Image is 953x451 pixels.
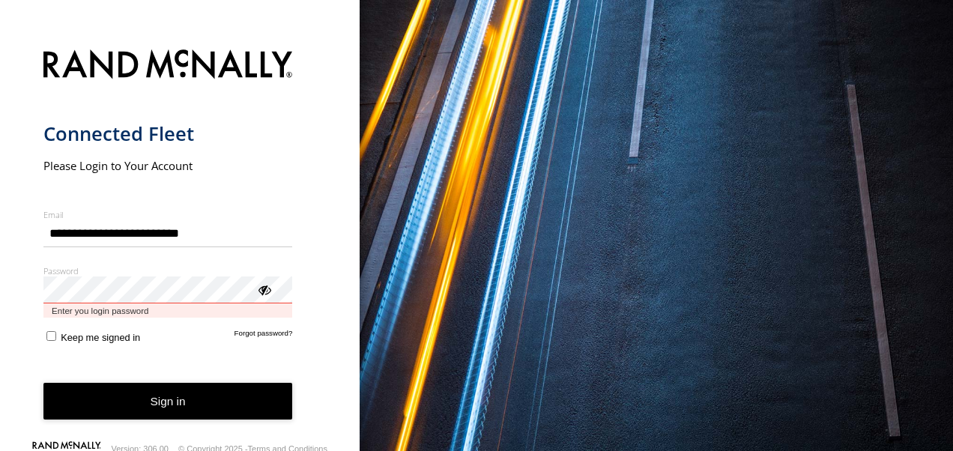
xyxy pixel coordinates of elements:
label: Password [43,265,293,276]
div: ViewPassword [256,282,271,297]
h2: Please Login to Your Account [43,158,293,173]
span: Keep me signed in [61,332,140,343]
label: Email [43,209,293,220]
input: Keep me signed in [46,331,56,341]
h1: Connected Fleet [43,121,293,146]
form: main [43,40,317,444]
a: Forgot password? [235,329,293,343]
span: Enter you login password [43,303,293,318]
img: Rand McNally [43,46,293,85]
button: Sign in [43,383,293,420]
